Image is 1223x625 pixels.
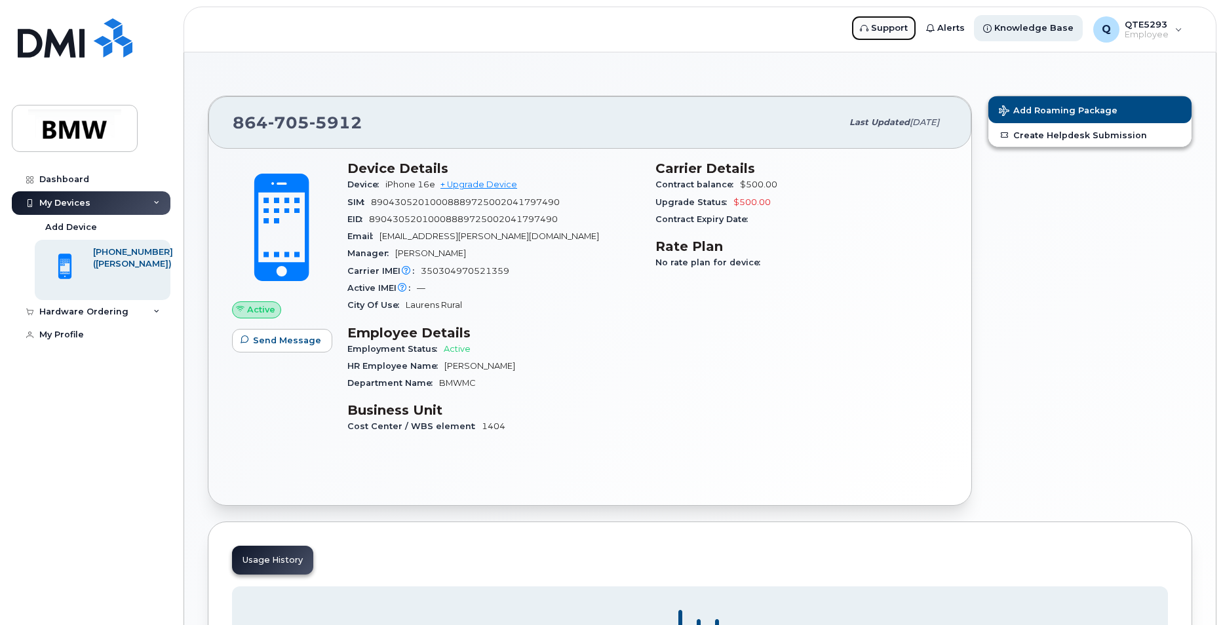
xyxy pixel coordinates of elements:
[440,180,517,189] a: + Upgrade Device
[988,123,1192,147] a: Create Helpdesk Submission
[379,231,599,241] span: [EMAIL_ADDRESS][PERSON_NAME][DOMAIN_NAME]
[371,197,560,207] span: 89043052010008889725002041797490
[655,214,754,224] span: Contract Expiry Date
[247,303,275,316] span: Active
[849,117,910,127] span: Last updated
[347,421,482,431] span: Cost Center / WBS element
[988,96,1192,123] button: Add Roaming Package
[233,113,362,132] span: 864
[406,300,462,310] span: Laurens Rural
[347,300,406,310] span: City Of Use
[444,344,471,354] span: Active
[444,361,515,371] span: [PERSON_NAME]
[733,197,771,207] span: $500.00
[347,161,640,176] h3: Device Details
[439,378,476,388] span: BMWMC
[655,161,948,176] h3: Carrier Details
[347,361,444,371] span: HR Employee Name
[232,329,332,352] button: Send Message
[482,421,505,431] span: 1404
[347,231,379,241] span: Email
[347,283,417,293] span: Active IMEI
[253,334,321,347] span: Send Message
[1166,568,1213,615] iframe: Messenger Launcher
[655,180,740,189] span: Contract balance
[655,238,948,254] h3: Rate Plan
[395,248,466,258] span: [PERSON_NAME]
[309,113,362,132] span: 5912
[347,214,369,224] span: EID
[268,113,309,132] span: 705
[347,248,395,258] span: Manager
[347,402,640,418] h3: Business Unit
[910,117,939,127] span: [DATE]
[347,344,444,354] span: Employment Status
[421,266,509,276] span: 350304970521359
[999,105,1117,118] span: Add Roaming Package
[369,214,558,224] span: 89043052010008889725002041797490
[347,180,385,189] span: Device
[347,325,640,341] h3: Employee Details
[740,180,777,189] span: $500.00
[347,378,439,388] span: Department Name
[347,197,371,207] span: SIM
[347,266,421,276] span: Carrier IMEI
[417,283,425,293] span: —
[655,197,733,207] span: Upgrade Status
[655,257,767,267] span: No rate plan for device
[385,180,435,189] span: iPhone 16e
